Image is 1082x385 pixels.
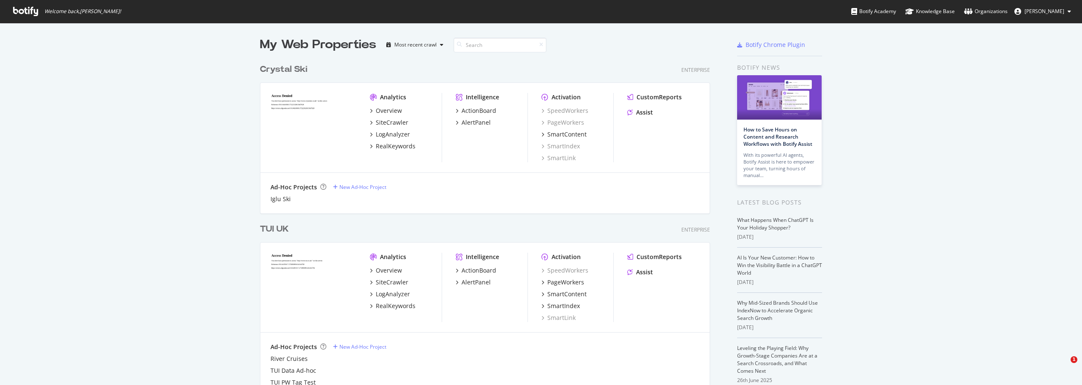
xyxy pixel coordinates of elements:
a: AlertPanel [456,118,491,127]
a: SpeedWorkers [541,106,588,115]
div: New Ad-Hoc Project [339,183,386,191]
a: What Happens When ChatGPT Is Your Holiday Shopper? [737,216,814,231]
div: TUI UK [260,223,289,235]
div: SmartContent [547,130,587,139]
a: Botify Chrome Plugin [737,41,805,49]
div: CustomReports [637,93,682,101]
div: Ad-Hoc Projects [270,343,317,351]
a: SmartIndex [541,302,580,310]
div: ActionBoard [462,106,496,115]
a: SiteCrawler [370,278,408,287]
div: LogAnalyzer [376,130,410,139]
div: Assist [636,108,653,117]
div: Latest Blog Posts [737,198,822,207]
a: New Ad-Hoc Project [333,183,386,191]
div: AlertPanel [462,118,491,127]
div: RealKeywords [376,302,415,310]
div: AlertPanel [462,278,491,287]
div: Intelligence [466,93,499,101]
img: tui.co.uk [270,253,356,321]
div: Activation [552,93,581,101]
a: SmartContent [541,290,587,298]
a: Overview [370,266,402,275]
a: RealKeywords [370,142,415,150]
div: Botify news [737,63,822,72]
span: 1 [1071,356,1077,363]
a: SmartLink [541,154,576,162]
a: RealKeywords [370,302,415,310]
div: Overview [376,106,402,115]
div: SmartContent [547,290,587,298]
div: [DATE] [737,324,822,331]
div: Knowledge Base [905,7,955,16]
a: CustomReports [627,253,682,261]
div: SiteCrawler [376,278,408,287]
a: ActionBoard [456,266,496,275]
div: Enterprise [681,66,710,74]
a: Assist [627,268,653,276]
span: Welcome back, [PERSON_NAME] ! [44,8,121,15]
div: Most recent crawl [394,42,437,47]
button: [PERSON_NAME] [1008,5,1078,18]
div: Botify Chrome Plugin [746,41,805,49]
iframe: Intercom live chat [1053,356,1074,377]
div: 26th June 2025 [737,377,822,384]
span: Maria White [1025,8,1064,15]
div: My Web Properties [260,36,376,53]
div: CustomReports [637,253,682,261]
div: LogAnalyzer [376,290,410,298]
a: SmartIndex [541,142,580,150]
a: SmartLink [541,314,576,322]
a: Why Mid-Sized Brands Should Use IndexNow to Accelerate Organic Search Growth [737,299,818,322]
a: AlertPanel [456,278,491,287]
a: LogAnalyzer [370,130,410,139]
div: Analytics [380,253,406,261]
div: Organizations [964,7,1008,16]
div: [DATE] [737,279,822,286]
div: Analytics [380,93,406,101]
div: Overview [376,266,402,275]
a: River Cruises [270,355,308,363]
button: Most recent crawl [383,38,447,52]
div: RealKeywords [376,142,415,150]
a: AI Is Your New Customer: How to Win the Visibility Battle in a ChatGPT World [737,254,822,276]
a: SiteCrawler [370,118,408,127]
a: Leveling the Playing Field: Why Growth-Stage Companies Are at a Search Crossroads, and What Comes... [737,344,817,374]
a: PageWorkers [541,118,584,127]
div: Assist [636,268,653,276]
a: PageWorkers [541,278,584,287]
a: Iglu Ski [270,195,291,203]
a: SpeedWorkers [541,266,588,275]
a: SmartContent [541,130,587,139]
input: Search [454,38,546,52]
div: SmartIndex [547,302,580,310]
a: ActionBoard [456,106,496,115]
div: Crystal Ski [260,63,307,76]
a: TUI Data Ad-hoc [270,366,316,375]
a: CustomReports [627,93,682,101]
a: Overview [370,106,402,115]
img: crystalski.co.uk [270,93,356,161]
div: Botify Academy [851,7,896,16]
div: PageWorkers [547,278,584,287]
div: Intelligence [466,253,499,261]
div: Activation [552,253,581,261]
div: SiteCrawler [376,118,408,127]
div: With its powerful AI agents, Botify Assist is here to empower your team, turning hours of manual… [743,152,815,179]
a: LogAnalyzer [370,290,410,298]
div: New Ad-Hoc Project [339,343,386,350]
div: ActionBoard [462,266,496,275]
a: Assist [627,108,653,117]
a: New Ad-Hoc Project [333,343,386,350]
img: How to Save Hours on Content and Research Workflows with Botify Assist [737,75,822,120]
a: Crystal Ski [260,63,311,76]
a: TUI UK [260,223,292,235]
